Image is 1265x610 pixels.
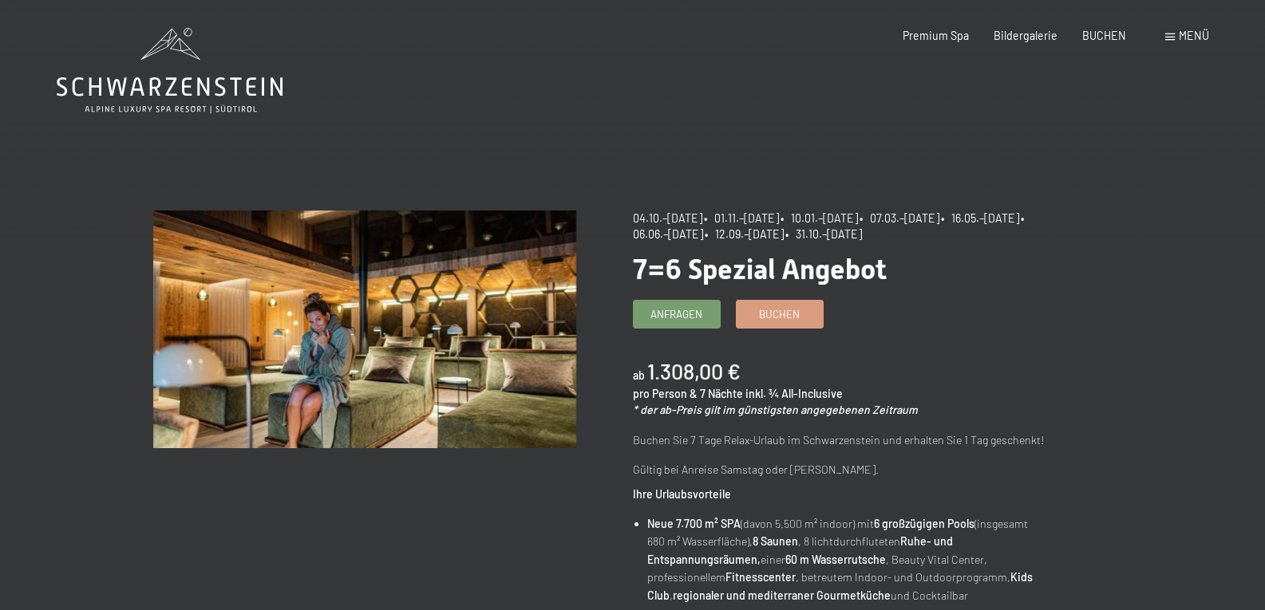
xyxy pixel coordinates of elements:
strong: Ihre Urlaubsvorteile [633,487,731,501]
span: Menü [1179,29,1209,42]
img: 7=6 Spezial Angebot [153,211,576,448]
span: inkl. ¾ All-Inclusive [745,387,843,400]
span: • 01.11.–[DATE] [704,211,779,225]
strong: Fitnesscenter [725,570,796,584]
a: Bildergalerie [994,29,1057,42]
span: Anfragen [650,307,702,321]
span: pro Person & [633,387,698,400]
a: BUCHEN [1082,29,1126,42]
b: 1.308,00 € [647,358,741,384]
span: 04.10.–[DATE] [633,211,702,225]
a: Premium Spa [903,29,969,42]
strong: Neue 7.700 m² SPA [647,517,741,530]
span: • 12.09.–[DATE] [705,227,784,241]
span: • 31.10.–[DATE] [785,227,862,241]
strong: 6 großzügigen Pools [874,517,974,530]
strong: Kids Club [647,570,1033,602]
p: Gültig bei Anreise Samstag oder [PERSON_NAME]. [633,461,1056,479]
span: ab [633,368,645,382]
p: Buchen Sie 7 Tage Relax-Urlaub im Schwarzenstein und erhalten Sie 1 Tag geschenkt! [633,431,1056,450]
strong: regionaler und mediterraner Gourmetküche [673,588,891,602]
span: Buchen [759,307,800,321]
span: • 16.05.–[DATE] [941,211,1019,225]
span: 7 Nächte [700,387,743,400]
span: 7=6 Spezial Angebot [633,253,887,285]
span: • 07.03.–[DATE] [860,211,939,225]
span: • 10.01.–[DATE] [781,211,858,225]
a: Anfragen [634,301,720,327]
li: (davon 5.500 m² indoor) mit (insgesamt 680 m² Wasserfläche), , 8 lichtdurchfluteten einer , Beaut... [647,515,1056,605]
span: • 06.06.–[DATE] [633,211,1029,241]
a: Buchen [737,301,823,327]
strong: 8 Saunen [753,534,798,548]
em: * der ab-Preis gilt im günstigsten angegebenen Zeitraum [633,403,918,416]
strong: 60 m Wasserrutsche [785,553,886,566]
strong: Ruhe- und Entspannungsräumen, [647,534,953,566]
